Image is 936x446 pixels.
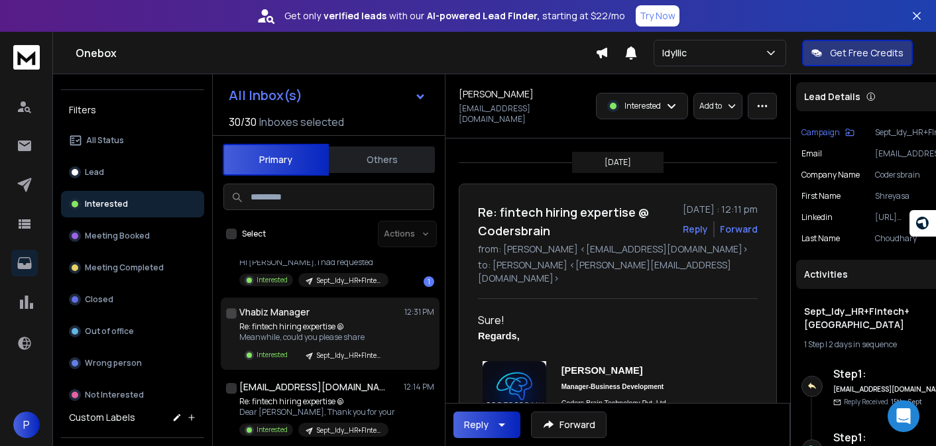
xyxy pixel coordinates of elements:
button: Reply [453,412,520,438]
p: [EMAIL_ADDRESS][DOMAIN_NAME] [459,103,588,125]
p: Meanwhile, could you please share [239,332,388,343]
h1: All Inbox(s) [229,89,302,102]
button: Out of office [61,318,204,345]
strong: AI-powered Lead Finder, [427,9,540,23]
button: P [13,412,40,438]
h3: Custom Labels [69,411,135,424]
p: Campaign [801,127,840,138]
p: Add to [699,101,722,111]
button: Reply [683,223,708,236]
p: Sept_Idy_HR+FIntech+[GEOGRAPHIC_DATA] [317,425,380,435]
p: linkedin [801,212,833,223]
button: All Status [61,127,204,154]
p: 12:31 PM [404,307,434,317]
span: Regards, [478,331,520,341]
img: AIorK4x1M0qGQgTqk0Ek2YAkC065yy3Hq3UwnLSxNu1KdORlm_LZvEjyXSL-j61d_W_UDEvEfMBwCTE [483,361,546,425]
p: Company Name [801,170,860,180]
button: Wrong person [61,350,204,376]
h1: Re: fintech hiring expertise @ Codersbrain [478,203,675,240]
button: Meeting Completed [61,254,204,281]
h1: [PERSON_NAME] [459,87,534,101]
div: Sure! [478,312,747,328]
p: First Name [801,191,841,201]
h3: Inboxes selected [259,114,344,130]
p: Meeting Booked [85,231,150,241]
p: Try Now [640,9,675,23]
p: Interested [257,350,288,360]
p: Reply Received [844,397,922,407]
p: Re: fintech hiring expertise @ [239,321,388,332]
p: Interested [257,275,288,285]
p: Re: fintech hiring expertise @ [239,396,395,407]
p: from: [PERSON_NAME] <[EMAIL_ADDRESS][DOMAIN_NAME]> [478,243,758,256]
div: Forward [720,223,758,236]
span: 30 / 30 [229,114,257,130]
button: Get Free Credits [802,40,913,66]
p: Closed [85,294,113,305]
p: Wrong person [85,358,142,368]
b: Manager-Business Development [561,383,664,390]
p: Last Name [801,233,840,244]
button: All Inbox(s) [218,82,437,109]
p: Meeting Completed [85,262,164,273]
h1: Vhabiz Manager [239,306,310,319]
button: Meeting Booked [61,223,204,249]
p: Out of office [85,326,134,337]
button: Not Interested [61,382,204,408]
span: 2 days in sequence [829,339,897,350]
p: Idyllic [662,46,692,60]
h3: Filters [61,101,204,119]
p: Not Interested [85,390,144,400]
p: Interested [257,425,288,435]
button: Interested [61,191,204,217]
button: Campaign [801,127,854,138]
p: All Status [86,135,124,146]
span: Coders Brain Technology Pvt. Ltd. [561,399,668,407]
p: Interested [624,101,661,111]
button: Lead [61,159,204,186]
h1: [EMAIL_ADDRESS][DOMAIN_NAME] [239,380,385,394]
div: Reply [464,418,489,431]
img: logo [13,45,40,70]
button: Closed [61,286,204,313]
p: Get Free Credits [830,46,904,60]
button: Forward [531,412,607,438]
button: Try Now [636,5,679,27]
span: 1 Step [804,339,824,350]
p: to: [PERSON_NAME] <[PERSON_NAME][EMAIL_ADDRESS][DOMAIN_NAME]> [478,258,758,285]
strong: verified leads [323,9,386,23]
span: 15th, Sept [891,397,922,406]
label: Select [242,229,266,239]
p: [DATE] [605,157,631,168]
b: [PERSON_NAME] [561,365,643,376]
p: Lead [85,167,104,178]
p: Get only with our starting at $22/mo [284,9,625,23]
p: Sept_Idy_HR+FIntech+[GEOGRAPHIC_DATA] [317,351,380,361]
p: Email [801,148,822,159]
button: Others [329,145,435,174]
p: [DATE] : 12:11 pm [683,203,758,216]
p: Interested [85,199,128,209]
p: Lead Details [804,90,860,103]
div: Open Intercom Messenger [888,400,919,432]
p: Hi [PERSON_NAME], I had requested [239,257,388,268]
p: 12:14 PM [404,382,434,392]
p: Sept_Idy_HR+FIntech+[GEOGRAPHIC_DATA] [317,276,380,286]
h1: Onebox [76,45,595,61]
div: 1 [424,276,434,287]
button: Primary [223,144,329,176]
p: Dear [PERSON_NAME], Thank you for your [239,407,395,418]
